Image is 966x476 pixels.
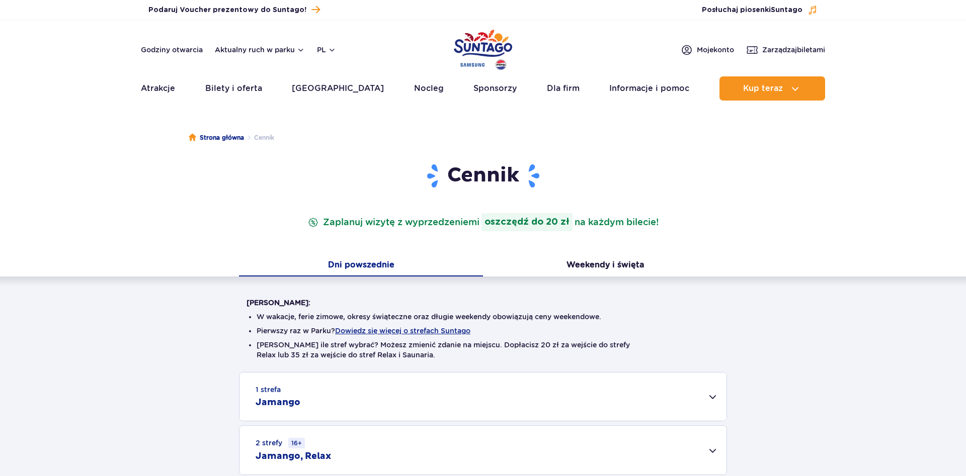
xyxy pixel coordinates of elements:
[771,7,802,14] span: Suntago
[247,163,719,189] h1: Cennik
[743,84,783,93] span: Kup teraz
[483,255,727,276] button: Weekendy i święta
[141,45,203,55] a: Godziny otwarcia
[702,5,818,15] button: Posłuchaj piosenkiSuntago
[239,255,483,276] button: Dni powszednie
[317,45,336,55] button: pl
[215,46,305,54] button: Aktualny ruch w parku
[141,76,175,101] a: Atrakcje
[719,76,825,101] button: Kup teraz
[148,5,306,15] span: Podaruj Voucher prezentowy do Suntago!
[697,45,734,55] span: Moje konto
[762,45,825,55] span: Zarządzaj biletami
[205,76,262,101] a: Bilety i oferta
[306,213,661,231] p: Zaplanuj wizytę z wyprzedzeniem na każdym bilecie!
[257,312,709,322] li: W wakacje, ferie zimowe, okresy świąteczne oraz długie weekendy obowiązują ceny weekendowe.
[189,133,244,143] a: Strona główna
[481,213,573,231] strong: oszczędź do 20 zł
[148,3,320,17] a: Podaruj Voucher prezentowy do Suntago!
[292,76,384,101] a: [GEOGRAPHIC_DATA]
[547,76,580,101] a: Dla firm
[288,438,305,448] small: 16+
[702,5,802,15] span: Posłuchaj piosenki
[256,438,305,448] small: 2 strefy
[256,385,281,395] small: 1 strefa
[473,76,517,101] a: Sponsorzy
[335,327,470,335] button: Dowiedz się więcej o strefach Suntago
[256,397,300,409] h2: Jamango
[746,44,825,56] a: Zarządzajbiletami
[247,299,310,307] strong: [PERSON_NAME]:
[257,326,709,336] li: Pierwszy raz w Parku?
[414,76,444,101] a: Nocleg
[256,450,331,462] h2: Jamango, Relax
[681,44,734,56] a: Mojekonto
[244,133,274,143] li: Cennik
[609,76,689,101] a: Informacje i pomoc
[454,25,512,71] a: Park of Poland
[257,340,709,360] li: [PERSON_NAME] ile stref wybrać? Możesz zmienić zdanie na miejscu. Dopłacisz 20 zł za wejście do s...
